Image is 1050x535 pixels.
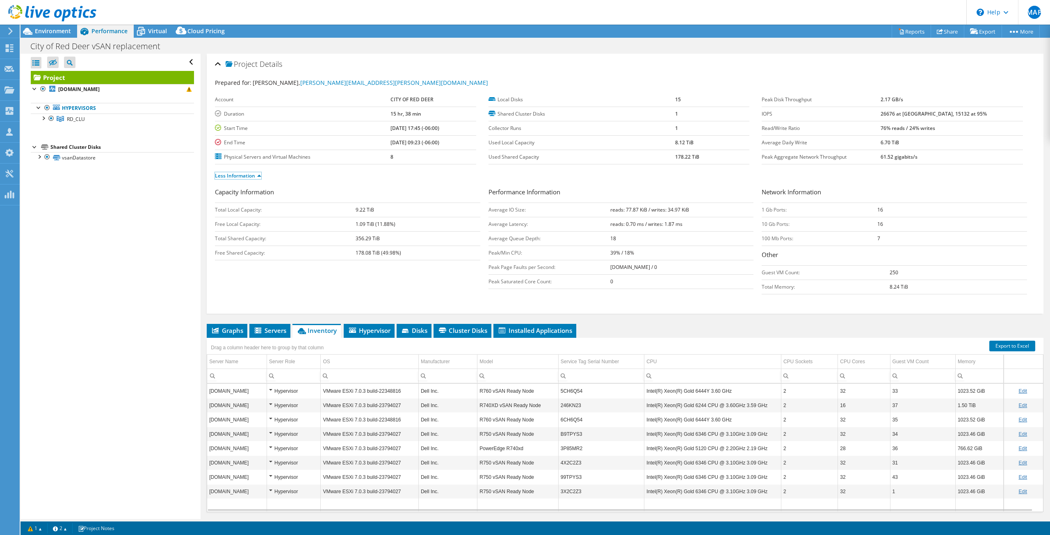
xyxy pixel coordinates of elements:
[646,357,657,367] div: CPU
[931,25,964,38] a: Share
[498,326,572,335] span: Installed Applications
[215,96,390,104] label: Account
[762,280,890,294] td: Total Memory:
[955,470,1003,484] td: Column Memory, Value 1023.46 GiB
[207,427,267,441] td: Column Server Name, Value rdhost2.crdnet.ca
[558,427,644,441] td: Column Service Tag Serial Number, Value B9TPYS3
[418,412,477,427] td: Column Manufacturer, Value Dell Inc.
[267,484,321,499] td: Column Server Role, Value Hypervisor
[955,355,1003,369] td: Memory Column
[207,484,267,499] td: Column Server Name, Value rdhost5.crdnet.ca
[321,484,419,499] td: Column OS, Value VMware ESXi 7.0.3 build-23794027
[297,326,337,335] span: Inventory
[890,427,955,441] td: Column Guest VM Count, Value 34
[1018,388,1027,394] a: Edit
[321,427,419,441] td: Column OS, Value VMware ESXi 7.0.3 build-23794027
[269,415,318,425] div: Hypervisor
[610,278,613,285] b: 0
[955,441,1003,455] td: Column Memory, Value 766.62 GiB
[488,187,754,198] h3: Performance Information
[964,25,1002,38] a: Export
[72,523,120,533] a: Project Notes
[890,470,955,484] td: Column Guest VM Count, Value 43
[58,86,100,93] b: [DOMAIN_NAME]
[890,455,955,470] td: Column Guest VM Count, Value 31
[1018,489,1027,494] a: Edit
[207,369,267,383] td: Column Server Name, Filter cell
[321,441,419,455] td: Column OS, Value VMware ESXi 7.0.3 build-23794027
[644,455,781,470] td: Column CPU, Value Intel(R) Xeon(R) Gold 6346 CPU @ 3.10GHz 3.09 GHz
[477,484,558,499] td: Column Model, Value R750 vSAN Ready Node
[267,412,321,427] td: Column Server Role, Value Hypervisor
[781,398,838,412] td: Column CPU Sockets, Value 2
[558,455,644,470] td: Column Service Tag Serial Number, Value 4X2C2Z3
[418,398,477,412] td: Column Manufacturer, Value Dell Inc.
[838,398,890,412] td: Column CPU Cores, Value 16
[390,139,439,146] b: [DATE] 09:23 (-06:00)
[488,110,675,118] label: Shared Cluster Disks
[215,231,355,246] td: Total Shared Capacity:
[267,441,321,455] td: Column Server Role, Value Hypervisor
[958,357,975,367] div: Memory
[762,203,877,217] td: 1 Gb Ports:
[67,116,85,123] span: RD_CLU
[390,125,439,132] b: [DATE] 17:45 (-06:00)
[644,355,781,369] td: CPU Column
[438,326,487,335] span: Cluster Disks
[610,221,682,228] b: reads: 0.70 ms / writes: 1.87 ms
[418,484,477,499] td: Column Manufacturer, Value Dell Inc.
[1018,403,1027,408] a: Edit
[1002,25,1040,38] a: More
[267,369,321,383] td: Column Server Role, Filter cell
[209,357,238,367] div: Server Name
[762,153,881,161] label: Peak Aggregate Network Throughput
[955,412,1003,427] td: Column Memory, Value 1023.52 GiB
[47,523,73,533] a: 2
[610,264,657,271] b: [DOMAIN_NAME] / 0
[561,357,619,367] div: Service Tag Serial Number
[488,124,675,132] label: Collector Runs
[881,96,903,103] b: 2.17 GB/s
[477,427,558,441] td: Column Model, Value R750 vSAN Ready Node
[989,341,1035,351] a: Export to Excel
[762,110,881,118] label: IOPS
[892,25,931,38] a: Reports
[781,441,838,455] td: Column CPU Sockets, Value 2
[31,152,194,163] a: vsanDatastore
[267,427,321,441] td: Column Server Role, Value Hypervisor
[215,217,355,231] td: Free Local Capacity:
[477,441,558,455] td: Column Model, Value PowerEdge R740xd
[269,444,318,453] div: Hypervisor
[781,384,838,398] td: Column CPU Sockets, Value 2
[31,71,194,84] a: Project
[418,427,477,441] td: Column Manufacturer, Value Dell Inc.
[477,455,558,470] td: Column Model, Value R750 vSAN Ready Node
[762,265,890,280] td: Guest VM Count:
[187,27,225,35] span: Cloud Pricing
[226,60,258,68] span: Project
[321,398,419,412] td: Column OS, Value VMware ESXi 7.0.3 build-23794027
[881,125,935,132] b: 76% reads / 24% writes
[356,206,374,213] b: 9.22 TiB
[558,398,644,412] td: Column Service Tag Serial Number, Value 246KN23
[1018,417,1027,423] a: Edit
[253,326,286,335] span: Servers
[488,153,675,161] label: Used Shared Capacity
[207,355,267,369] td: Server Name Column
[215,246,355,260] td: Free Shared Capacity:
[488,246,610,260] td: Peak/Min CPU:
[840,357,865,367] div: CPU Cores
[838,427,890,441] td: Column CPU Cores, Value 32
[323,357,330,367] div: OS
[892,357,929,367] div: Guest VM Count
[488,217,610,231] td: Average Latency:
[211,326,243,335] span: Graphs
[488,96,675,104] label: Local Disks
[675,153,699,160] b: 178.22 TiB
[269,429,318,439] div: Hypervisor
[477,398,558,412] td: Column Model, Value R740XD vSAN Ready Node
[321,355,419,369] td: OS Column
[215,110,390,118] label: Duration
[783,357,813,367] div: CPU Sockets
[418,441,477,455] td: Column Manufacturer, Value Dell Inc.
